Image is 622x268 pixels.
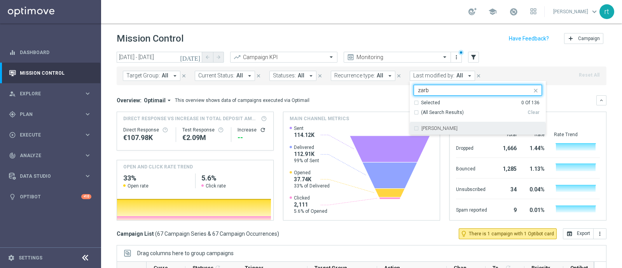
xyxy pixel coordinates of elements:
[9,152,92,159] button: track_changes Analyze keyboard_arrow_right
[117,97,142,104] h3: Overview:
[453,53,460,62] button: more_vert
[413,72,454,79] span: Last modified by:
[20,186,81,207] a: Optibot
[496,203,517,215] div: 9
[9,90,84,97] div: Explore
[123,173,189,183] h2: 33%
[195,71,255,81] button: Current Status: All arrow_drop_down
[9,42,91,63] div: Dashboard
[410,100,546,135] ng-dropdown-panel: Options list
[20,174,84,179] span: Data Studio
[84,131,91,138] i: keyboard_arrow_right
[233,53,241,61] i: trending_up
[456,203,487,215] div: Spam reported
[9,91,92,97] div: person_search Explore keyboard_arrow_right
[421,100,440,106] div: Selected
[9,194,92,200] button: lightbulb Optibot +10
[475,72,482,80] button: close
[317,73,323,79] i: close
[20,133,84,137] span: Execute
[123,115,259,122] span: Direct Response VS Increase In Total Deposit Amount
[144,97,166,104] span: Optimail
[294,151,319,158] span: 112.91K
[334,72,375,79] span: Recurrence type:
[9,132,92,138] div: play_circle_outline Execute keyboard_arrow_right
[9,111,92,117] div: gps_fixed Plan keyboard_arrow_right
[9,186,91,207] div: Optibot
[526,141,545,154] div: 1.44%
[84,152,91,159] i: keyboard_arrow_right
[19,256,42,260] a: Settings
[9,152,16,159] i: track_changes
[236,72,243,79] span: All
[137,250,234,256] span: Drag columns here to group campaigns
[526,182,545,195] div: 0.04%
[123,71,180,81] button: Target Group: All arrow_drop_down
[294,176,330,183] span: 37.74K
[386,72,393,79] i: arrow_drop_down
[269,71,316,81] button: Statuses: All arrow_drop_down
[142,97,175,104] button: Optimail arrow_drop_down
[202,52,213,63] button: arrow_back
[9,63,91,83] div: Mission Control
[294,144,319,151] span: Delivered
[20,63,91,83] a: Mission Control
[331,71,395,81] button: Recurrence type: All arrow_drop_down
[198,72,234,79] span: Current Status:
[294,131,314,138] span: 114.12K
[182,127,225,133] div: Test Response
[294,208,327,214] span: 5.6% of Opened
[182,133,225,142] div: €2,085,728
[9,49,92,56] div: equalizer Dashboard
[466,72,473,79] i: arrow_drop_down
[476,73,481,79] i: close
[599,4,614,19] div: rt
[290,115,349,122] h4: Main channel metrics
[84,90,91,97] i: keyboard_arrow_right
[255,72,262,80] button: close
[246,72,253,79] i: arrow_drop_down
[456,162,487,174] div: Bounced
[597,231,603,237] i: more_vert
[166,97,173,104] i: arrow_drop_down
[460,230,467,237] i: lightbulb_outline
[175,97,309,104] div: This overview shows data of campaigns executed via Optimail
[509,36,549,41] input: Have Feedback?
[123,127,169,133] div: Direct Response
[469,230,554,237] span: There is 1 campaign with 1 Optibot card
[81,194,91,199] div: +10
[8,254,15,261] i: settings
[128,183,149,189] span: Open rate
[117,52,202,63] input: Select date range
[155,230,157,237] span: (
[421,109,464,116] span: (All Search Results)
[180,72,187,80] button: close
[554,131,600,138] div: Rate Trend
[458,50,464,55] div: There are unsaved changes
[171,72,178,79] i: arrow_drop_down
[273,72,296,79] span: Statuses:
[552,6,599,18] a: [PERSON_NAME]keyboard_arrow_down
[459,228,557,239] button: lightbulb_outline There is 1 campaign with 1 Optibot card
[123,133,169,142] div: €107,982
[201,173,267,183] h2: 5.6%
[395,72,402,80] button: close
[260,127,266,133] button: refresh
[563,230,606,236] multiple-options-button: Export to CSV
[496,141,517,154] div: 1,666
[533,88,539,94] i: close
[157,230,277,237] span: 67 Campaign Series & 67 Campaign Occurrences
[20,42,91,63] a: Dashboard
[564,33,603,44] button: add Campaign
[590,7,599,16] span: keyboard_arrow_down
[181,73,187,79] i: close
[563,228,594,239] button: open_in_browser Export
[526,203,545,215] div: 0.01%
[596,95,606,105] button: keyboard_arrow_down
[532,86,538,92] button: close
[521,100,540,106] div: 0 Of 136
[566,231,573,237] i: open_in_browser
